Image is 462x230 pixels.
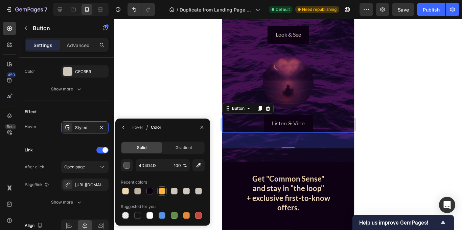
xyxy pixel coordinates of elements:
div: Color [151,124,161,130]
div: Show more [51,199,83,206]
span: Save [398,7,409,13]
div: Link [25,147,33,153]
div: Page/link [25,182,49,188]
span: % [183,163,187,169]
button: Show more [25,196,109,208]
button: Save [392,3,414,16]
button: Show survey - Help us improve GemPages! [359,218,447,227]
div: Recent colors [121,179,147,185]
span: Default [276,6,290,13]
div: Publish [423,6,440,13]
div: After click [25,164,44,170]
p: Settings [33,42,52,49]
p: Advanced [67,42,90,49]
div: Undo/Redo [128,3,155,16]
div: [URL][DOMAIN_NAME] [75,182,107,188]
div: Open Intercom Messenger [439,197,455,213]
p: 7 [44,5,47,14]
p: Button [33,24,90,32]
iframe: Design area [222,19,354,230]
span: Open page [64,164,85,169]
span: Duplicate from Landing Page - [DATE] 14:10:19 [180,6,253,13]
div: Beta [5,124,16,129]
span: / [177,6,178,13]
div: Suggested for you [121,204,156,210]
div: Hover [132,124,143,130]
div: Show more [51,86,83,92]
span: / [146,123,148,131]
button: 7 [3,3,50,16]
span: Solid [137,145,146,151]
div: Effect [25,109,37,115]
span: Need republishing [302,6,337,13]
div: Hover [25,124,37,130]
div: Styled [75,125,95,131]
input: Enter your email [5,211,69,227]
div: CEC6B9 [75,69,107,75]
button: Get &nbsp;"Common Sense" [69,211,127,227]
button: Publish [417,3,445,16]
button: Open page [61,161,109,173]
div: 450 [6,72,16,78]
button: Show more [25,83,109,95]
div: Color [25,68,35,75]
span: Help us improve GemPages! [359,219,439,226]
input: Eg: FFFFFF [136,159,171,171]
span: Gradient [176,145,192,151]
